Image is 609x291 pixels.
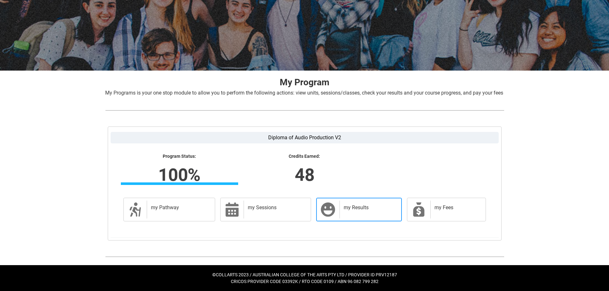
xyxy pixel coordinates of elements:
h2: my Pathway [151,204,209,211]
h2: my Sessions [248,204,304,211]
a: my Sessions [220,198,311,221]
label: Diploma of Audio Production V2 [111,132,499,143]
lightning-formatted-number: 100% [80,162,279,188]
a: my Pathway [123,198,215,221]
lightning-formatted-number: 48 [205,162,404,188]
img: REDU_GREY_LINE [105,253,504,260]
strong: My Program [280,77,329,88]
a: my Fees [407,198,486,221]
span: My Programs is your one stop module to allow you to perform the following actions: view units, se... [105,90,503,96]
span: Description of icon when needed [128,202,143,217]
lightning-formatted-text: Program Status: [121,154,238,159]
h2: my Fees [434,204,479,211]
div: Progress Bar [121,182,238,185]
img: REDU_GREY_LINE [105,107,504,114]
lightning-formatted-text: Credits Earned: [246,154,363,159]
a: my Results [316,198,402,221]
span: My Payments [411,202,426,217]
h2: my Results [344,204,395,211]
